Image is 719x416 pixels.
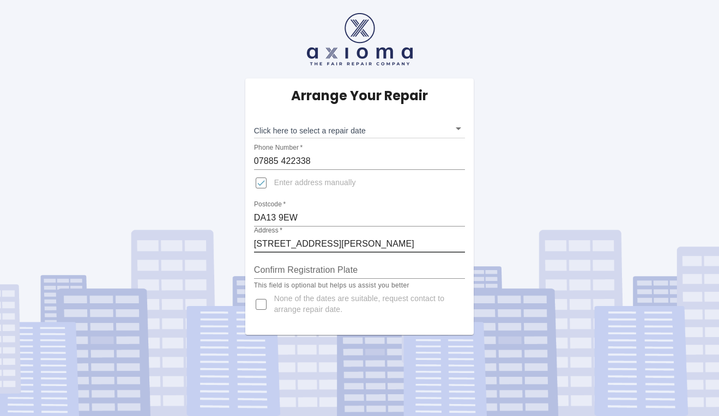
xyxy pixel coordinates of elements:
[254,143,303,152] label: Phone Number
[274,178,356,188] span: Enter address manually
[254,280,466,291] p: This field is optional but helps us assist you better
[307,13,413,65] img: axioma
[291,87,428,105] h5: Arrange Your Repair
[254,226,282,235] label: Address
[254,200,286,209] label: Postcode
[274,293,457,315] span: None of the dates are suitable, request contact to arrange repair date.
